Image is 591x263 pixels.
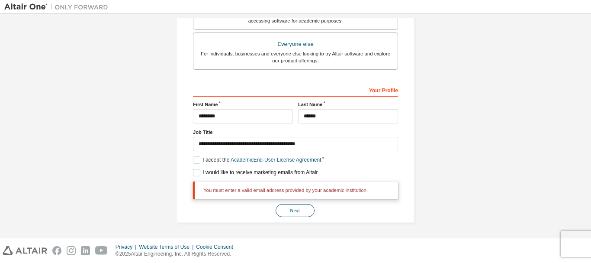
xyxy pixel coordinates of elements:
img: youtube.svg [95,246,108,255]
label: I accept the [193,156,321,164]
div: Cookie Consent [196,244,238,250]
a: Academic End-User License Agreement [231,157,321,163]
div: Website Terms of Use [139,244,196,250]
label: First Name [193,101,293,108]
div: For individuals, businesses and everyone else looking to try Altair software and explore our prod... [199,50,392,64]
div: Everyone else [199,38,392,50]
label: I would like to receive marketing emails from Altair [193,169,318,176]
img: altair_logo.svg [3,246,47,255]
label: Job Title [193,129,398,136]
img: linkedin.svg [81,246,90,255]
div: You must enter a valid email address provided by your academic institution. [193,182,398,199]
div: Privacy [116,244,139,250]
button: Next [276,204,315,217]
img: instagram.svg [67,246,76,255]
p: © 2025 Altair Engineering, Inc. All Rights Reserved. [116,250,238,258]
label: Last Name [298,101,398,108]
div: Your Profile [193,83,398,97]
img: Altair One [4,3,112,11]
img: facebook.svg [52,246,61,255]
